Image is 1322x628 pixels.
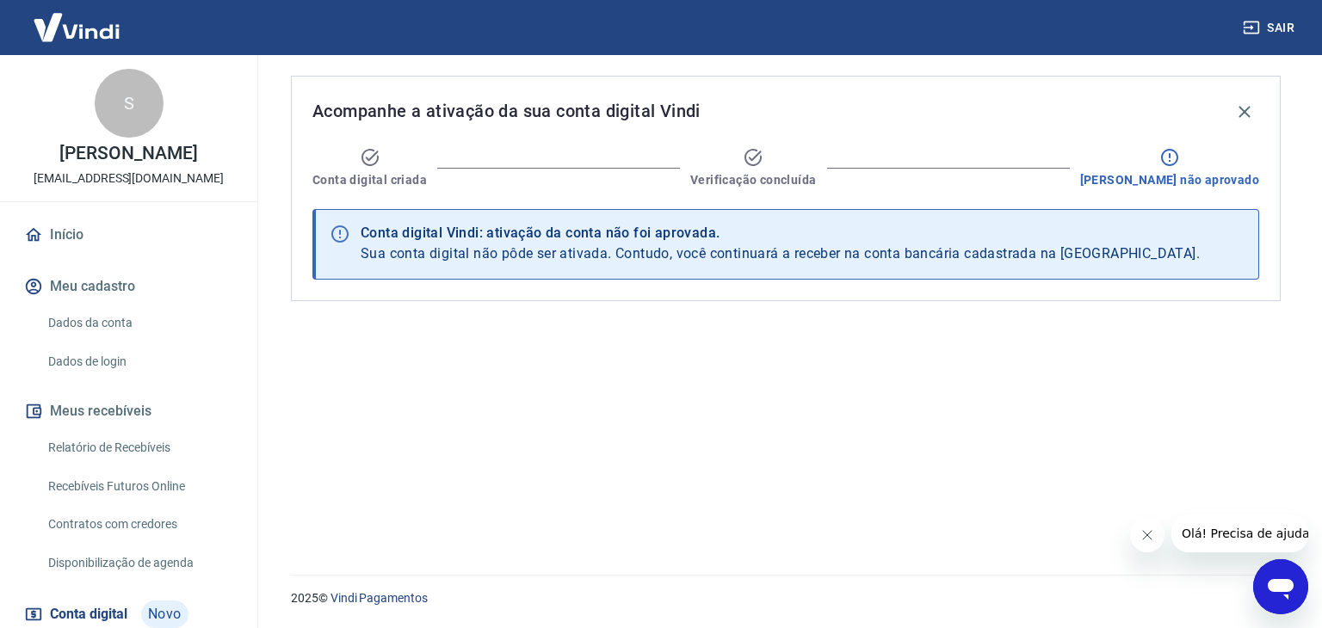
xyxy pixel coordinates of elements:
[50,602,127,626] span: Conta digital
[361,223,1200,243] div: Conta digital Vindi: ativação da conta não foi aprovada.
[10,12,145,26] span: Olá! Precisa de ajuda?
[312,171,427,188] span: Conta digital criada
[41,305,237,341] a: Dados da conta
[1253,559,1308,614] iframe: Botão para abrir a janela de mensagens
[95,69,164,138] div: S
[41,545,237,581] a: Disponibilização de agenda
[41,507,237,542] a: Contratos com credores
[1130,518,1164,552] iframe: Fechar mensagem
[1171,514,1308,552] iframe: Mensagem da empresa
[41,469,237,504] a: Recebíveis Futuros Online
[21,1,133,53] img: Vindi
[330,591,428,605] a: Vindi Pagamentos
[41,430,237,465] a: Relatório de Recebíveis
[41,344,237,379] a: Dados de login
[141,600,188,628] span: Novo
[21,392,237,430] button: Meus recebíveis
[1239,12,1301,44] button: Sair
[690,171,816,188] span: Verificação concluída
[34,169,224,188] p: [EMAIL_ADDRESS][DOMAIN_NAME]
[291,589,1281,607] p: 2025 ©
[21,216,237,254] a: Início
[1080,171,1259,188] span: [PERSON_NAME] não aprovado
[361,245,1200,262] span: Sua conta digital não pôde ser ativada. Contudo, você continuará a receber na conta bancária cada...
[312,97,701,125] span: Acompanhe a ativação da sua conta digital Vindi
[21,268,237,305] button: Meu cadastro
[59,145,197,163] p: [PERSON_NAME]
